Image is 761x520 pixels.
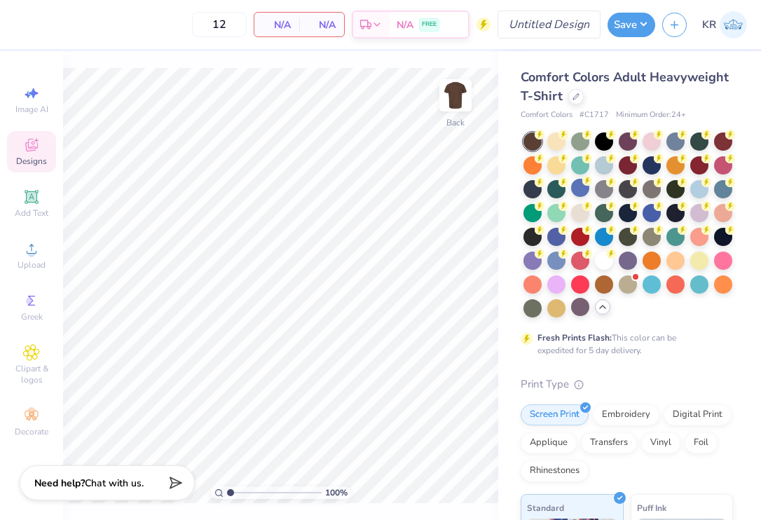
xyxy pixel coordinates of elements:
div: Digital Print [664,404,732,425]
div: Rhinestones [521,460,589,481]
span: N/A [397,18,413,32]
span: Designs [16,156,47,167]
span: Chat with us. [85,477,144,490]
button: Save [608,13,655,37]
span: Comfort Colors [521,109,573,121]
span: KR [702,17,716,33]
span: Comfort Colors Adult Heavyweight T-Shirt [521,69,729,104]
span: Decorate [15,426,48,437]
div: Screen Print [521,404,589,425]
a: KR [702,11,747,39]
img: Keira Reidy [720,11,747,39]
strong: Fresh Prints Flash: [537,332,612,343]
span: FREE [422,20,437,29]
div: Foil [685,432,718,453]
span: Puff Ink [637,500,666,515]
span: N/A [263,18,291,32]
div: Transfers [581,432,637,453]
span: 100 % [325,486,348,499]
strong: Need help? [34,477,85,490]
span: Minimum Order: 24 + [616,109,686,121]
input: Untitled Design [498,11,601,39]
span: Standard [527,500,564,515]
div: Embroidery [593,404,659,425]
span: Clipart & logos [7,363,56,385]
div: Vinyl [641,432,680,453]
img: Back [441,81,469,109]
input: – – [192,12,247,37]
div: Back [446,116,465,129]
span: N/A [308,18,336,32]
span: # C1717 [580,109,609,121]
span: Add Text [15,207,48,219]
div: Applique [521,432,577,453]
div: Print Type [521,376,733,392]
span: Greek [21,311,43,322]
span: Upload [18,259,46,271]
div: This color can be expedited for 5 day delivery. [537,331,710,357]
span: Image AI [15,104,48,115]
